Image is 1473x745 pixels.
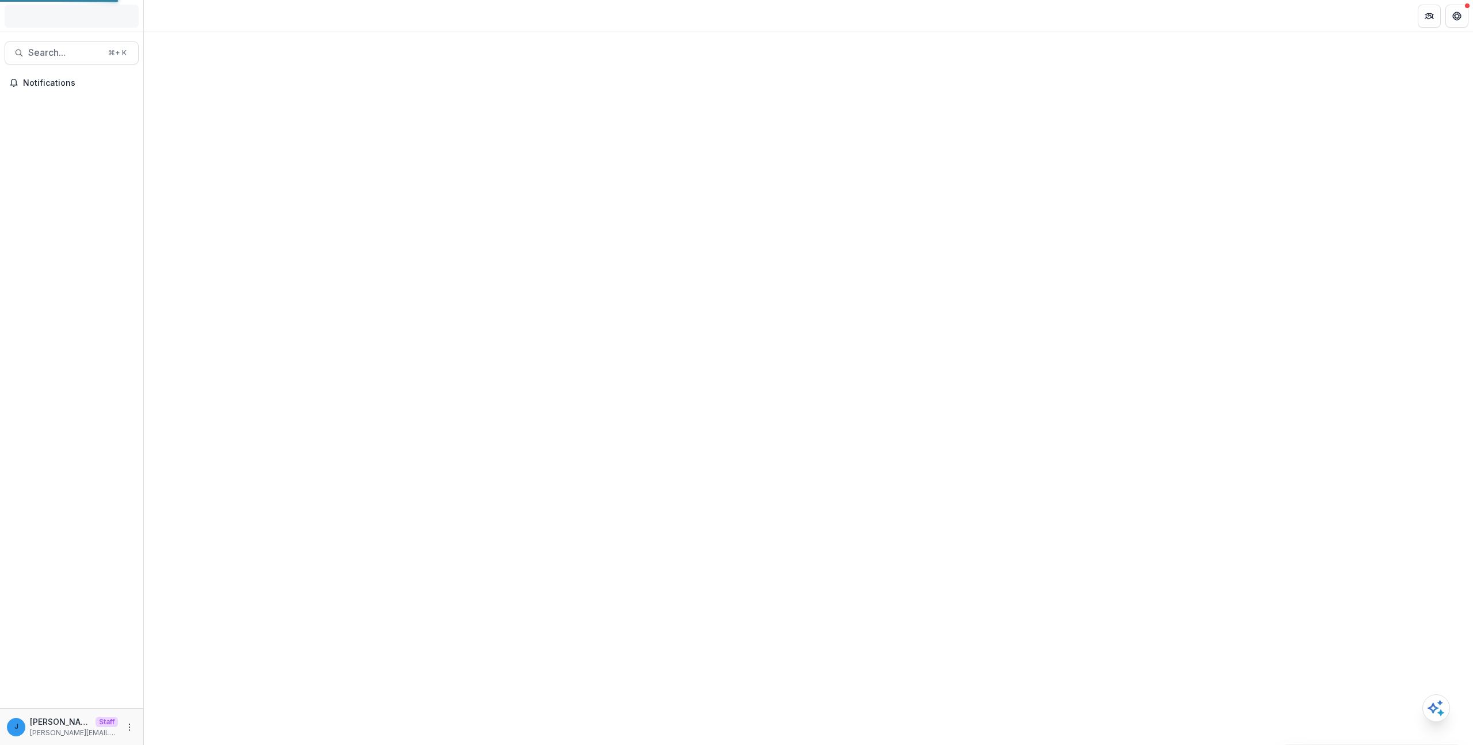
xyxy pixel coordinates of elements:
[23,78,134,88] span: Notifications
[28,47,101,58] span: Search...
[5,41,139,64] button: Search...
[30,716,91,728] p: [PERSON_NAME][EMAIL_ADDRESS][DOMAIN_NAME]
[148,7,197,24] nav: breadcrumb
[106,47,129,59] div: ⌘ + K
[14,723,18,731] div: jonah@trytemelio.com
[96,717,118,727] p: Staff
[123,720,136,734] button: More
[30,728,118,738] p: [PERSON_NAME][EMAIL_ADDRESS][DOMAIN_NAME]
[1418,5,1441,28] button: Partners
[1445,5,1468,28] button: Get Help
[1422,694,1450,722] button: Open AI Assistant
[5,74,139,92] button: Notifications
